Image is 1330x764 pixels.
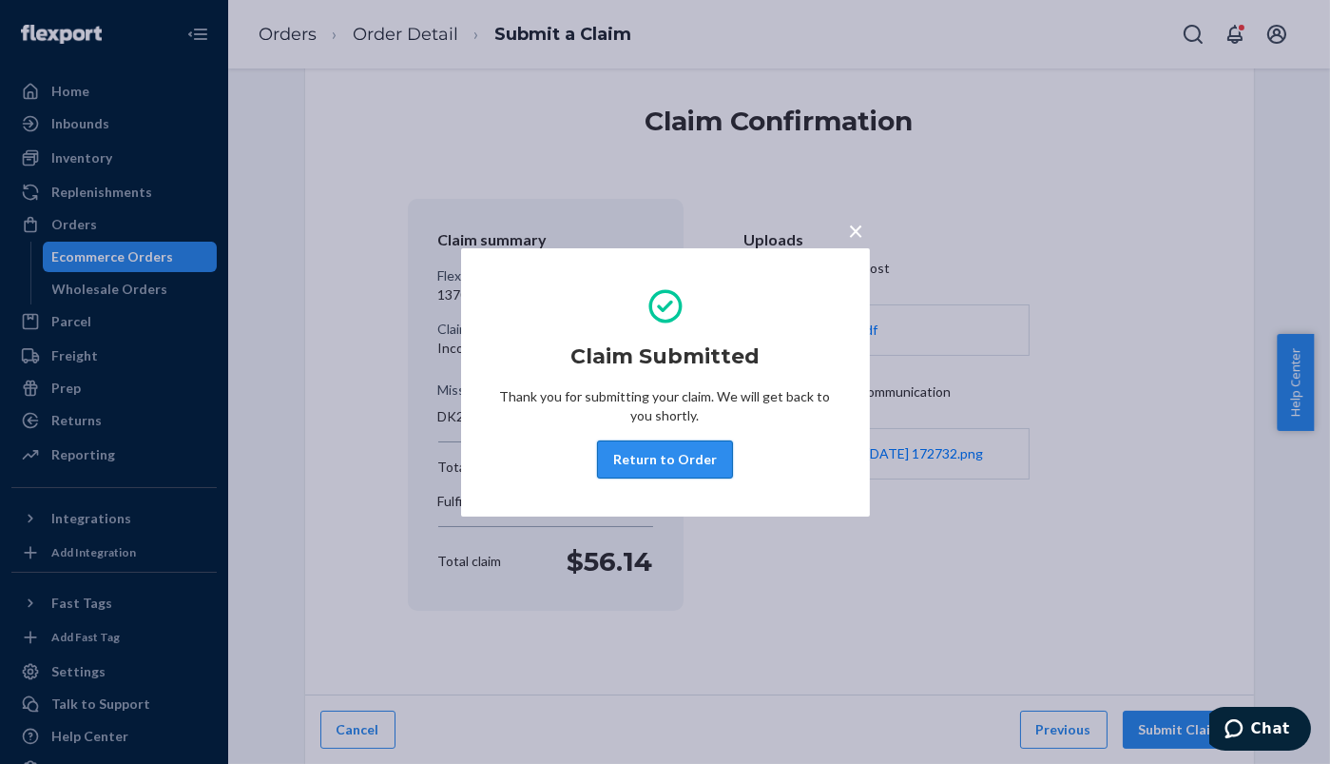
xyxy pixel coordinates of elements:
h2: Claim Submitted [570,342,760,372]
iframe: Opens a widget where you can chat to one of our agents [1209,707,1311,754]
p: Thank you for submitting your claim. We will get back to you shortly. [499,387,832,425]
span: × [849,214,864,246]
button: Return to Order [597,441,733,479]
